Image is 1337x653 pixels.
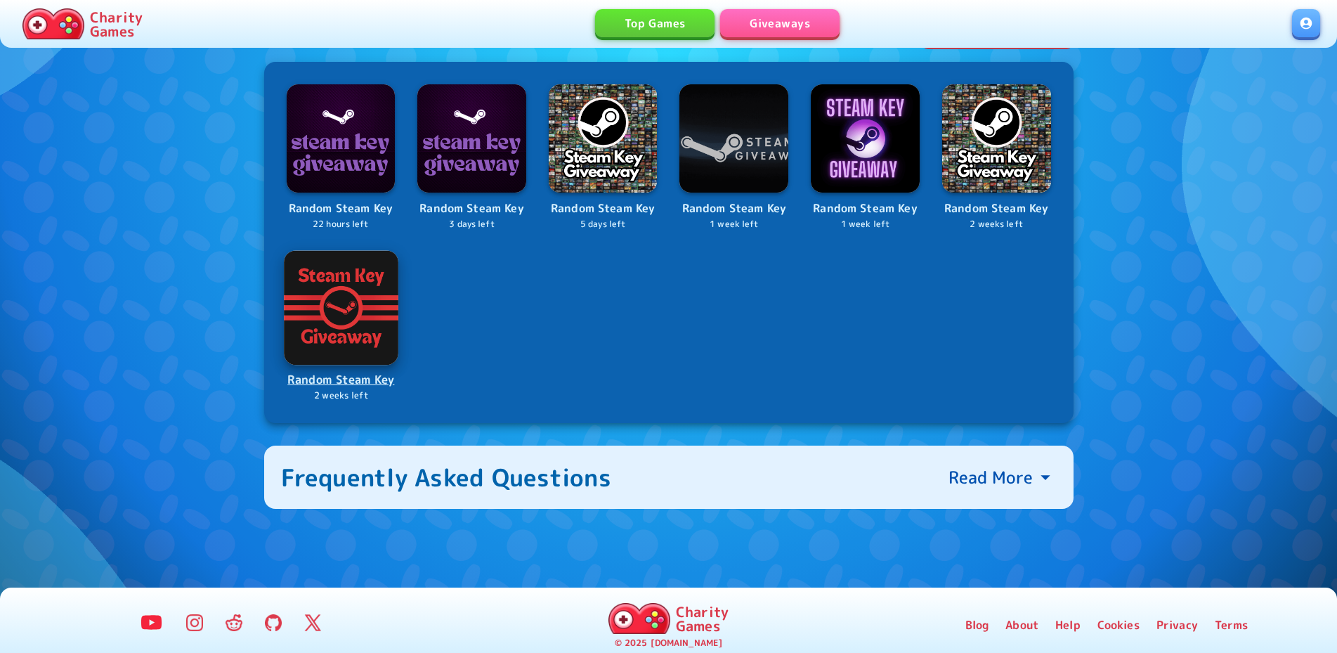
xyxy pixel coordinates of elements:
div: Frequently Asked Questions [281,463,612,492]
p: Read More [948,466,1033,489]
img: Logo [417,84,526,193]
img: Charity.Games [22,8,84,39]
a: LogoRandom Steam Key1 week left [679,84,788,231]
img: Logo [549,84,658,193]
p: Random Steam Key [679,200,788,218]
a: Charity Games [17,6,148,42]
button: Frequently Asked QuestionsRead More [264,446,1074,509]
p: 3 days left [417,218,526,231]
a: LogoRandom Steam Key1 week left [811,84,920,231]
a: Cookies [1097,616,1140,633]
p: Random Steam Key [942,200,1051,218]
p: Random Steam Key [549,200,658,218]
a: LogoRandom Steam Key5 days left [549,84,658,231]
p: 22 hours left [287,218,396,231]
p: 5 days left [549,218,658,231]
img: Logo [811,84,920,193]
img: Charity.Games [608,603,670,634]
p: Random Steam Key [287,200,396,218]
img: Logo [679,84,788,193]
img: Logo [284,250,398,364]
img: Logo [942,84,1051,193]
p: 2 weeks left [942,218,1051,231]
a: Charity Games [603,600,734,637]
a: Top Games [595,9,715,37]
a: LogoRandom Steam Key2 weeks left [285,252,397,402]
p: Random Steam Key [811,200,920,218]
p: Random Steam Key [285,370,397,389]
img: Logo [287,84,396,193]
a: LogoRandom Steam Key3 days left [417,84,526,231]
p: © 2025 [DOMAIN_NAME] [615,637,722,650]
a: Terms [1215,616,1248,633]
a: About [1005,616,1038,633]
img: Reddit Logo [226,614,242,631]
a: Privacy [1156,616,1198,633]
img: Instagram Logo [186,614,203,631]
a: Blog [965,616,989,633]
p: 1 week left [811,218,920,231]
p: Random Steam Key [417,200,526,218]
p: 2 weeks left [285,389,397,403]
p: Charity Games [676,604,729,633]
a: LogoRandom Steam Key22 hours left [287,84,396,231]
img: GitHub Logo [265,614,282,631]
p: 1 week left [679,218,788,231]
a: LogoRandom Steam Key2 weeks left [942,84,1051,231]
a: Giveaways [720,9,840,37]
img: Twitter Logo [304,614,321,631]
p: Charity Games [90,10,143,38]
a: Help [1055,616,1081,633]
